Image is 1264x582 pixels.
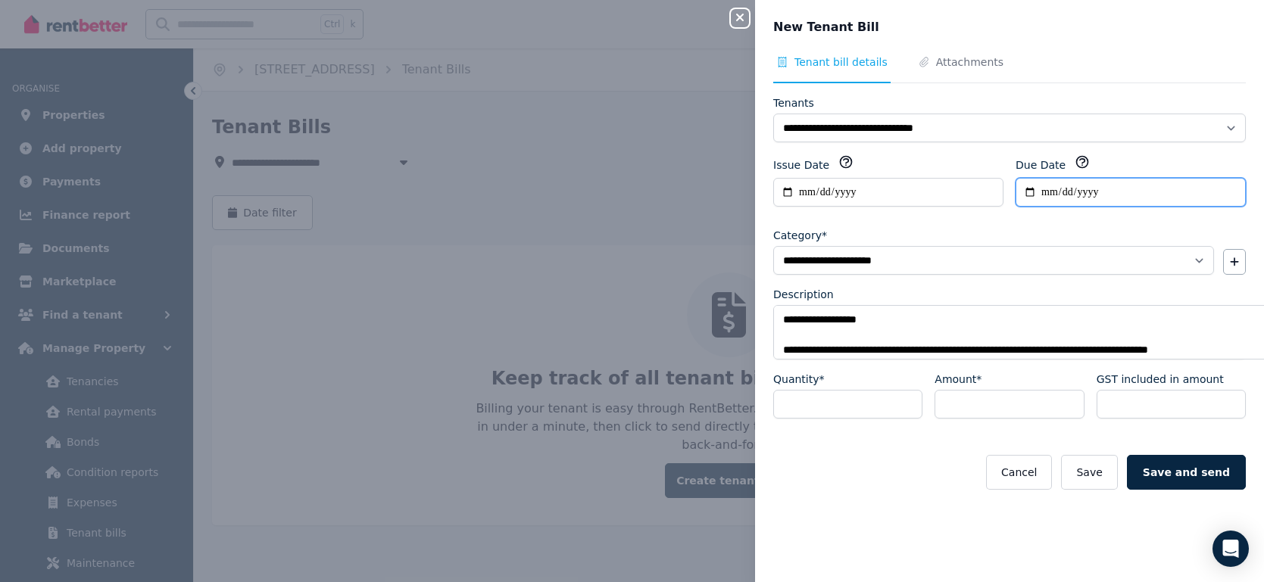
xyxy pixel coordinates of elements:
label: Description [773,287,834,302]
label: Amount* [935,372,982,387]
label: GST included in amount [1097,372,1224,387]
span: New Tenant Bill [773,18,879,36]
button: Save [1061,455,1117,490]
label: Category* [773,228,827,243]
label: Tenants [773,95,814,110]
button: Cancel [986,455,1052,490]
button: Save and send [1127,455,1246,490]
div: Open Intercom Messenger [1213,531,1249,567]
label: Due Date [1016,157,1066,173]
span: Tenant bill details [794,54,888,70]
span: Attachments [936,54,1003,70]
label: Quantity* [773,372,825,387]
label: Issue Date [773,157,829,173]
nav: Tabs [773,54,1246,83]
